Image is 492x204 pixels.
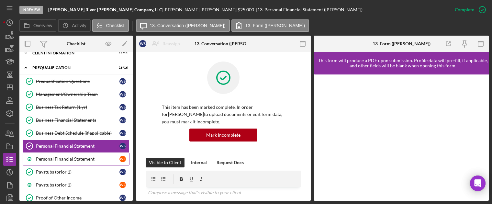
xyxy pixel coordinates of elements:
[317,58,489,68] div: This form will produce a PDF upon submission. Profile data will pre-fill, if applicable, and othe...
[217,158,244,167] div: Request Docs
[92,19,129,32] button: Checklist
[23,114,129,127] a: Business Financial StatementsWS
[36,182,119,187] div: Paystubs (prior 1)
[162,37,180,50] div: Reassign
[119,156,126,162] div: W C
[194,41,252,46] div: 13. Conversation ([PERSON_NAME])
[67,41,85,46] div: Checklist
[119,143,126,149] div: W S
[58,19,90,32] button: Activity
[238,7,254,12] span: $25,000
[36,169,119,175] div: Paystubs (prior 1)
[36,118,119,123] div: Business Financial Statements
[373,41,430,46] div: 13. Form ([PERSON_NAME])
[231,19,309,32] button: 13. Form ([PERSON_NAME])
[139,40,146,47] div: W S
[23,88,129,101] a: Management/Ownership TeamWS
[191,158,207,167] div: Internal
[116,66,128,70] div: 16 / 16
[23,165,129,178] a: Paystubs (prior 1)WS
[106,23,125,28] label: Checklist
[23,178,129,191] a: Paystubs (prior 1)WC
[206,129,240,142] div: Mark Incomplete
[36,143,119,149] div: Personal Financial Statement
[189,129,257,142] button: Mark Incomplete
[48,7,162,12] b: [PERSON_NAME] River [PERSON_NAME] Company, LLC
[119,91,126,97] div: W S
[320,81,483,194] iframe: Lenderfit form
[33,23,52,28] label: Overview
[36,156,119,162] div: Personal Financial Statement
[245,23,305,28] label: 13. Form ([PERSON_NAME])
[23,127,129,140] a: Business Debt Schedule (if applicable)WS
[36,195,119,200] div: Proof of Other Income
[213,158,247,167] button: Request Docs
[188,158,210,167] button: Internal
[119,130,126,136] div: W S
[23,75,129,88] a: Prequalification QuestionsWS
[119,104,126,110] div: W S
[149,158,181,167] div: Visible to Client
[36,105,119,110] div: Business Tax Return (1 yr)
[36,79,119,84] div: Prequalification Questions
[256,7,363,12] div: | 13. Personal Financial Statement ([PERSON_NAME])
[448,3,489,16] button: Complete
[162,104,285,125] p: This item has been marked complete. In order for [PERSON_NAME] to upload documents or edit form d...
[119,182,126,188] div: W C
[19,6,43,14] div: In Review
[119,195,126,201] div: W S
[32,51,112,55] div: Client Information
[36,130,119,136] div: Business Debt Schedule (if applicable)
[23,153,129,165] a: Personal Financial StatementWC
[32,66,112,70] div: Prequalification
[136,19,230,32] button: 13. Conversation ([PERSON_NAME])
[48,7,163,12] div: |
[36,92,119,97] div: Management/Ownership Team
[23,101,129,114] a: Business Tax Return (1 yr)WS
[23,140,129,153] a: Personal Financial StatementWS
[116,51,128,55] div: 11 / 11
[119,117,126,123] div: W S
[119,78,126,85] div: W S
[163,7,238,12] div: [PERSON_NAME] [PERSON_NAME] |
[19,19,56,32] button: Overview
[470,176,486,191] div: Open Intercom Messenger
[455,3,474,16] div: Complete
[150,23,226,28] label: 13. Conversation ([PERSON_NAME])
[146,158,184,167] button: Visible to Client
[136,37,186,50] button: WSReassign
[72,23,86,28] label: Activity
[119,169,126,175] div: W S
